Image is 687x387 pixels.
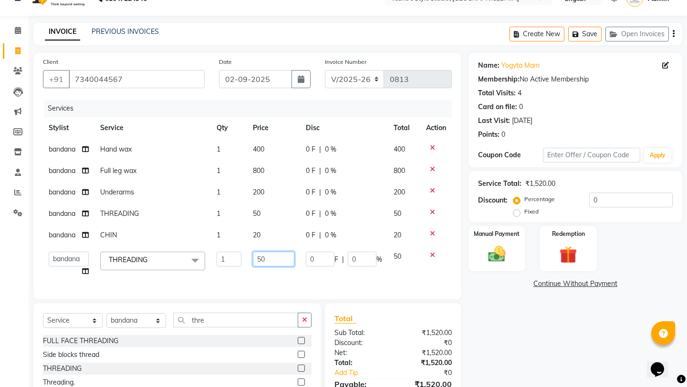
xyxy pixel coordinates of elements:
[325,209,336,219] span: 0 %
[325,187,336,197] span: 0 %
[49,166,75,175] span: bandana
[394,252,401,261] span: 50
[393,358,459,368] div: ₹1,520.00
[478,195,508,205] div: Discount:
[211,117,247,139] th: Qty
[69,70,205,88] input: Search by Name/Mobile/Email/Code
[478,74,673,84] div: No Active Membership
[253,166,264,175] span: 800
[393,328,459,338] div: ₹1,520.00
[49,188,75,196] span: bandana
[49,145,75,153] span: bandana
[253,231,260,239] span: 20
[478,61,500,71] div: Name:
[217,209,220,218] span: 1
[217,145,220,153] span: 1
[342,255,344,265] span: |
[644,148,671,163] button: Apply
[327,338,393,348] div: Discount:
[327,328,393,338] div: Sub Total:
[394,188,405,196] span: 200
[217,166,220,175] span: 1
[300,117,388,139] th: Disc
[94,117,211,139] th: Service
[478,116,510,126] div: Last Visit:
[43,70,70,88] button: +91
[394,209,401,218] span: 50
[306,230,315,240] span: 0 F
[510,27,564,41] button: Create New
[109,255,147,264] span: THREADING
[45,23,80,41] a: INVOICE
[306,187,315,197] span: 0 F
[334,255,338,265] span: F
[100,231,117,239] span: CHIN
[568,27,602,41] button: Save
[501,130,505,140] div: 0
[647,349,677,377] iframe: chat widget
[325,166,336,176] span: 0 %
[420,117,452,139] th: Action
[404,368,459,378] div: ₹0
[43,350,99,360] div: Side blocks thread
[319,144,321,154] span: |
[217,231,220,239] span: 1
[319,209,321,219] span: |
[393,338,459,348] div: ₹0
[478,102,517,112] div: Card on file:
[483,244,511,264] img: _cash.svg
[319,230,321,240] span: |
[100,209,139,218] span: THREADING
[474,230,520,238] label: Manual Payment
[325,230,336,240] span: 0 %
[43,58,58,66] label: Client
[147,255,152,264] a: x
[253,188,264,196] span: 200
[518,88,521,98] div: 4
[253,145,264,153] span: 400
[394,145,405,153] span: 400
[306,144,315,154] span: 0 F
[327,368,404,378] a: Add Tip
[327,348,393,358] div: Net:
[525,179,555,189] div: ₹1,520.00
[247,117,300,139] th: Price
[478,179,521,189] div: Service Total:
[173,313,298,327] input: Search or Scan
[43,336,118,346] div: FULL FACE THREADING
[605,27,669,41] button: Open Invoices
[394,166,405,175] span: 800
[327,358,393,368] div: Total:
[470,279,680,289] a: Continue Without Payment
[478,150,543,160] div: Coupon Code
[43,117,94,139] th: Stylist
[552,230,585,238] label: Redemption
[376,255,382,265] span: %
[478,74,520,84] div: Membership:
[519,102,523,112] div: 0
[319,166,321,176] span: |
[543,148,640,163] input: Enter Offer / Coupon Code
[393,348,459,358] div: ₹1,520.00
[92,27,159,36] a: PREVIOUS INVOICES
[478,88,516,98] div: Total Visits:
[388,117,420,139] th: Total
[100,145,132,153] span: Hand wax
[524,195,555,204] label: Percentage
[100,166,136,175] span: Full leg wax
[219,58,232,66] label: Date
[325,58,366,66] label: Invoice Number
[44,100,459,117] div: Services
[49,209,75,218] span: bandana
[43,364,82,374] div: THREADING
[394,231,401,239] span: 20
[49,231,75,239] span: bandana
[306,166,315,176] span: 0 F
[554,244,583,266] img: _gift.svg
[217,188,220,196] span: 1
[253,209,260,218] span: 50
[334,314,356,324] span: Total
[325,144,336,154] span: 0 %
[319,187,321,197] span: |
[512,116,532,126] div: [DATE]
